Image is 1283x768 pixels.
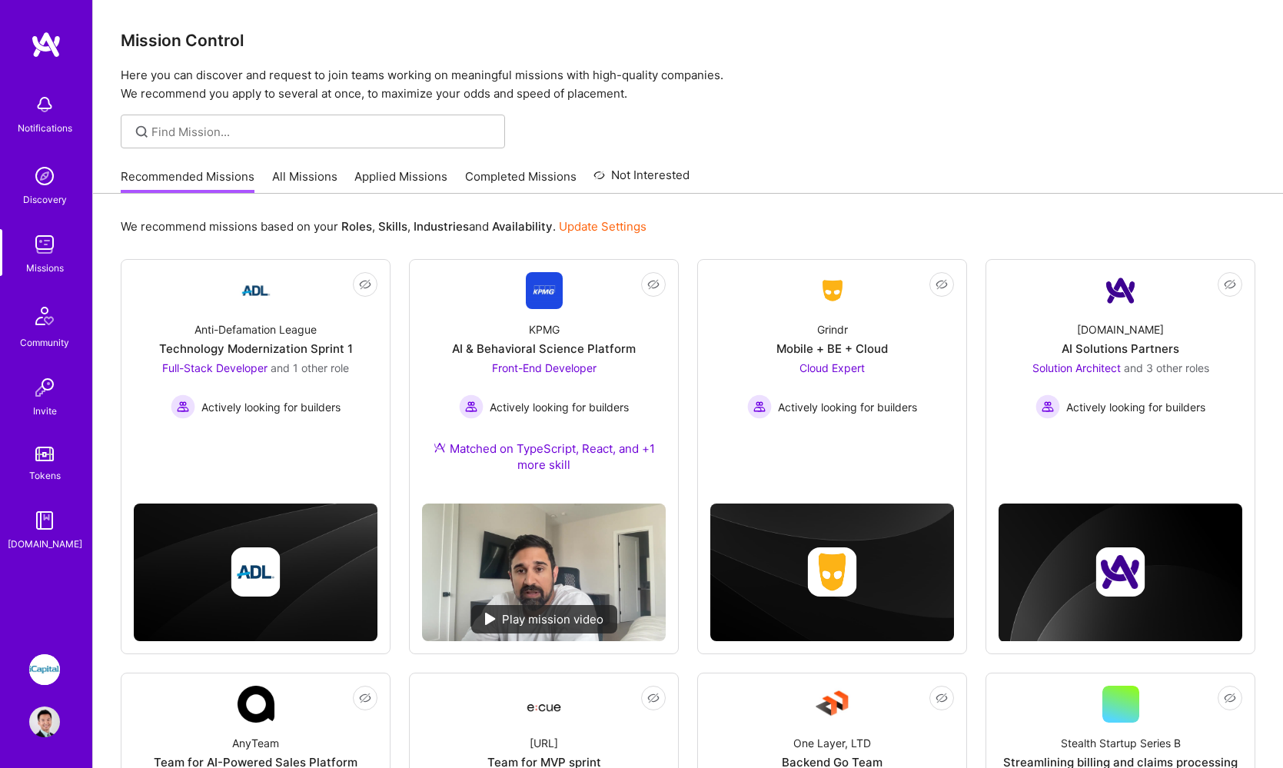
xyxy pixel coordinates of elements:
b: Roles [341,219,372,234]
span: and 1 other role [271,361,349,374]
div: Stealth Startup Series B [1061,735,1181,751]
i: icon EyeClosed [359,278,371,291]
div: Invite [33,403,57,419]
div: Play mission video [471,605,617,633]
img: guide book [29,505,60,536]
img: Community [26,298,63,334]
img: play [485,613,496,625]
img: cover [134,504,377,641]
img: No Mission [422,504,666,640]
span: Full-Stack Developer [162,361,268,374]
img: Company logo [808,547,857,597]
img: Company Logo [238,686,274,723]
a: Completed Missions [465,168,577,194]
img: Company Logo [526,272,563,309]
div: Mobile + BE + Cloud [776,341,888,357]
div: Grindr [817,321,848,337]
img: Invite [29,372,60,403]
span: Actively looking for builders [1066,399,1205,415]
img: bell [29,89,60,120]
a: Not Interested [593,166,690,194]
a: Company LogoKPMGAI & Behavioral Science PlatformFront-End Developer Actively looking for builders... [422,272,666,491]
i: icon EyeClosed [647,278,660,291]
span: Front-End Developer [492,361,597,374]
div: AnyTeam [232,735,279,751]
img: Actively looking for builders [747,394,772,419]
a: Company LogoGrindrMobile + BE + CloudCloud Expert Actively looking for buildersActively looking f... [710,272,954,450]
img: Company Logo [814,686,851,723]
img: Company logo [1096,547,1145,597]
img: iCapital: Building an Alternative Investment Marketplace [29,654,60,685]
a: Recommended Missions [121,168,254,194]
i: icon EyeClosed [936,692,948,704]
b: Skills [378,219,407,234]
img: tokens [35,447,54,461]
div: KPMG [529,321,560,337]
div: Anti-Defamation League [194,321,317,337]
div: AI Solutions Partners [1062,341,1179,357]
div: [DOMAIN_NAME] [8,536,82,552]
img: logo [31,31,61,58]
div: AI & Behavioral Science Platform [452,341,636,357]
input: Find Mission... [151,124,494,140]
img: teamwork [29,229,60,260]
span: Actively looking for builders [778,399,917,415]
i: icon EyeClosed [359,692,371,704]
a: Company Logo[DOMAIN_NAME]AI Solutions PartnersSolution Architect and 3 other rolesActively lookin... [999,272,1242,450]
i: icon EyeClosed [647,692,660,704]
span: Solution Architect [1032,361,1121,374]
span: Actively looking for builders [201,399,341,415]
div: Missions [26,260,64,276]
a: iCapital: Building an Alternative Investment Marketplace [25,654,64,685]
div: [DOMAIN_NAME] [1077,321,1164,337]
a: All Missions [272,168,337,194]
img: cover [999,504,1242,642]
b: Availability [492,219,553,234]
p: We recommend missions based on your , , and . [121,218,646,234]
img: Company Logo [814,277,851,304]
i: icon SearchGrey [133,123,151,141]
img: discovery [29,161,60,191]
img: cover [710,504,954,641]
div: Tokens [29,467,61,484]
div: Discovery [23,191,67,208]
a: Company LogoAnti-Defamation LeagueTechnology Modernization Sprint 1Full-Stack Developer and 1 oth... [134,272,377,450]
img: Actively looking for builders [459,394,484,419]
div: Technology Modernization Sprint 1 [159,341,353,357]
img: Actively looking for builders [171,394,195,419]
div: [URL] [530,735,558,751]
div: Notifications [18,120,72,136]
div: One Layer, LTD [793,735,871,751]
span: Actively looking for builders [490,399,629,415]
img: Ateam Purple Icon [434,441,446,454]
h3: Mission Control [121,31,1255,50]
img: Actively looking for builders [1035,394,1060,419]
span: and 3 other roles [1124,361,1209,374]
a: Applied Missions [354,168,447,194]
span: Cloud Expert [799,361,865,374]
p: Here you can discover and request to join teams working on meaningful missions with high-quality ... [121,66,1255,103]
i: icon EyeClosed [936,278,948,291]
b: Industries [414,219,469,234]
a: Update Settings [559,219,646,234]
a: User Avatar [25,706,64,737]
img: Company Logo [526,690,563,718]
img: Company Logo [238,272,274,309]
i: icon EyeClosed [1224,278,1236,291]
div: Community [20,334,69,351]
i: icon EyeClosed [1224,692,1236,704]
img: Company Logo [1102,272,1139,309]
div: Matched on TypeScript, React, and +1 more skill [422,441,666,473]
img: Company logo [231,547,281,597]
img: User Avatar [29,706,60,737]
